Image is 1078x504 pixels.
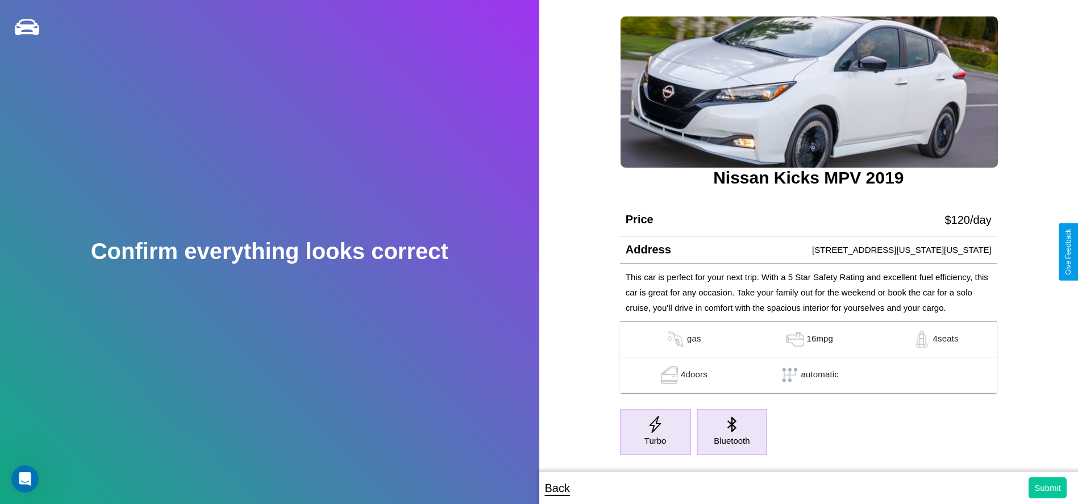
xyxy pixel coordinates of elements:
p: Turbo [644,433,667,448]
p: This car is perfect for your next trip. With a 5 Star Safety Rating and excellent fuel efficiency... [626,269,992,315]
img: gas [664,331,687,348]
p: 16 mpg [806,331,833,348]
h3: Nissan Kicks MPV 2019 [620,168,997,188]
img: gas [910,331,933,348]
iframe: Intercom live chat [11,465,39,493]
p: $ 120 /day [944,210,991,230]
h4: Price [626,213,654,226]
img: gas [784,331,806,348]
p: [STREET_ADDRESS][US_STATE][US_STATE] [812,242,992,257]
p: Back [545,478,570,498]
button: Submit [1029,477,1067,498]
table: simple table [620,322,997,393]
h4: Address [626,243,671,256]
div: Give Feedback [1064,229,1072,275]
p: gas [687,331,701,348]
h2: Confirm everything looks correct [91,239,448,264]
p: 4 seats [933,331,959,348]
p: 4 doors [681,366,707,384]
img: gas [658,366,681,384]
p: Bluetooth [714,433,750,448]
p: automatic [801,366,839,384]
